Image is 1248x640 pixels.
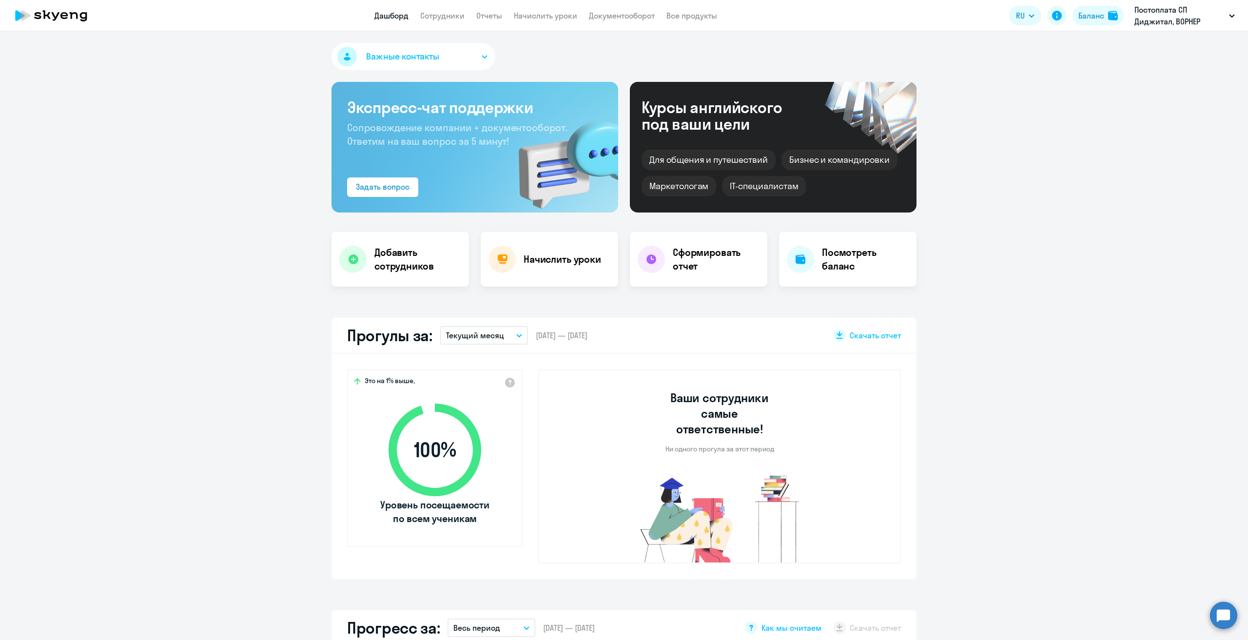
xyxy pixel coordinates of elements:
img: bg-img [505,103,618,213]
p: Постоплата СП Диджитал, ВОРНЕР МЬЮЗИК, ООО [1134,4,1225,27]
h4: Добавить сотрудников [374,246,461,273]
div: Бизнес и командировки [781,150,897,170]
span: [DATE] — [DATE] [536,330,587,341]
span: 100 % [379,438,491,462]
h3: Ваши сотрудники самые ответственные! [657,390,782,437]
div: Маркетологам [642,176,716,196]
span: RU [1016,10,1025,21]
h2: Прогресс за: [347,618,440,638]
span: [DATE] — [DATE] [543,622,595,633]
img: balance [1108,11,1118,20]
h4: Сформировать отчет [673,246,760,273]
div: Баланс [1078,10,1104,21]
a: Все продукты [666,11,717,20]
button: Важные контакты [331,43,495,70]
div: Для общения и путешествий [642,150,776,170]
span: Как мы считаем [761,622,821,633]
h3: Экспресс-чат поддержки [347,97,603,117]
h4: Посмотреть баланс [822,246,909,273]
a: Дашборд [374,11,409,20]
p: Весь период [453,622,500,634]
span: Это на 1% выше, [365,376,415,388]
h2: Прогулы за: [347,326,432,345]
a: Сотрудники [420,11,465,20]
div: Курсы английского под ваши цели [642,99,808,132]
img: no-truants [622,473,818,562]
a: Документооборот [589,11,655,20]
span: Скачать отчет [850,330,901,341]
a: Отчеты [476,11,502,20]
button: Балансbalance [1072,6,1124,25]
h4: Начислить уроки [524,252,601,266]
div: IT-специалистам [722,176,806,196]
p: Текущий месяц [446,330,504,341]
div: Задать вопрос [356,181,409,193]
button: Текущий месяц [440,326,528,345]
a: Начислить уроки [514,11,577,20]
button: RU [1009,6,1041,25]
button: Постоплата СП Диджитал, ВОРНЕР МЬЮЗИК, ООО [1130,4,1240,27]
button: Весь период [448,619,535,637]
span: Уровень посещаемости по всем ученикам [379,498,491,525]
span: Сопровождение компании + документооборот. Ответим на ваш вопрос за 5 минут! [347,121,567,147]
span: Важные контакты [366,50,439,63]
p: Ни одного прогула за этот период [665,445,774,453]
button: Задать вопрос [347,177,418,197]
